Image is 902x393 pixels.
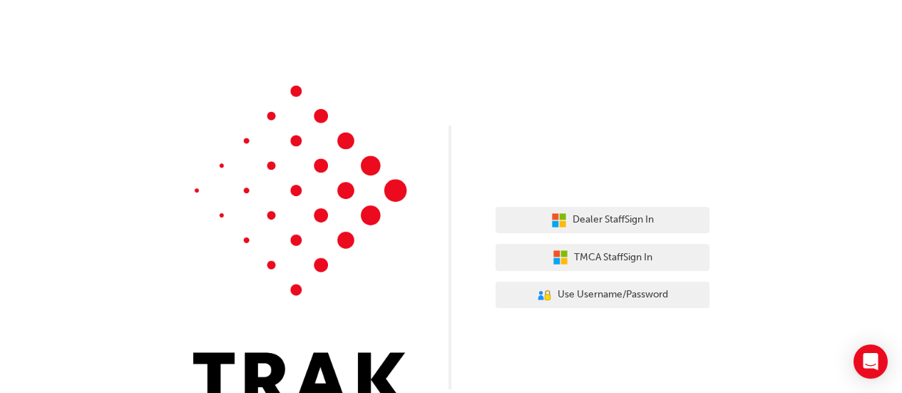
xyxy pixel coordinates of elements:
[496,244,709,271] button: TMCA StaffSign In
[558,287,668,303] span: Use Username/Password
[854,344,888,379] div: Open Intercom Messenger
[496,282,709,309] button: Use Username/Password
[574,250,652,266] span: TMCA Staff Sign In
[573,212,654,228] span: Dealer Staff Sign In
[496,207,709,234] button: Dealer StaffSign In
